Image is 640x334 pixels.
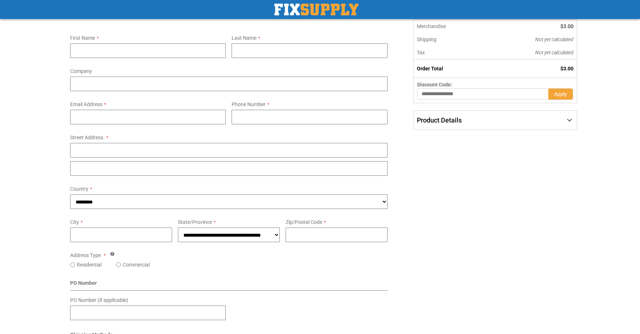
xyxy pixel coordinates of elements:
span: Product Details [417,116,462,124]
span: Address Type [70,252,101,258]
label: Residential [77,261,102,268]
button: Apply [548,88,573,100]
span: Zip/Postal Code [286,219,322,225]
span: State/Province [178,219,212,225]
img: Fix Industrial Supply [274,4,358,15]
span: Last Name [232,35,256,41]
div: PO Number [70,279,388,291]
th: Tax [413,46,486,59]
th: Merchandise [413,20,486,33]
span: $3.00 [560,66,574,71]
span: Company [70,68,92,74]
span: Email Address [70,101,102,107]
span: Not yet calculated [535,36,574,42]
span: Street Address [70,135,103,140]
span: Shipping [417,36,437,42]
span: Not yet calculated [535,50,574,55]
span: Discount Code: [417,82,452,88]
label: Commercial [123,261,150,268]
strong: Order Total [417,66,443,71]
span: PO Number (if applicable) [70,297,128,303]
span: City [70,219,79,225]
span: $3.00 [560,23,574,29]
span: Country [70,186,88,192]
span: First Name [70,35,95,41]
a: store logo [274,4,358,15]
span: Apply [554,91,567,97]
span: Phone Number [232,101,266,107]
